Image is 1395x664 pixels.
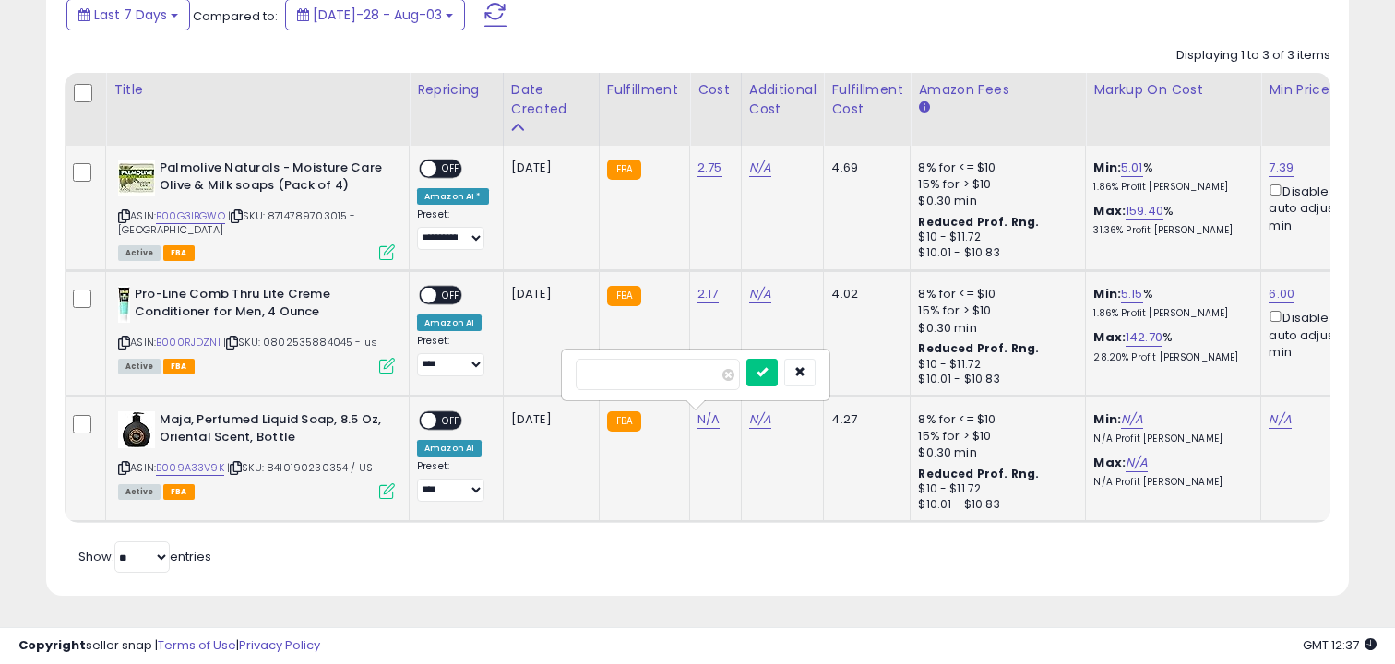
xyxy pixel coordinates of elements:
a: Privacy Policy [239,636,320,654]
b: Palmolive Naturals - Moisture Care Olive & Milk soaps (Pack of 4) [160,160,384,198]
span: All listings currently available for purchase on Amazon [118,359,161,374]
div: ASIN: [118,286,395,372]
div: Displaying 1 to 3 of 3 items [1176,47,1330,65]
a: N/A [749,410,771,429]
div: Amazon AI [417,314,482,331]
div: 15% for > $10 [918,302,1071,319]
div: Preset: [417,460,489,502]
div: Fulfillment Cost [831,80,902,119]
span: FBA [163,245,195,261]
div: Repricing [417,80,495,100]
div: [DATE] [511,411,585,428]
div: Cost [697,80,733,100]
a: N/A [1121,410,1143,429]
a: 2.75 [697,159,722,177]
a: B000RJDZNI [156,335,221,350]
span: All listings currently available for purchase on Amazon [118,484,161,500]
div: 8% for <= $10 [918,286,1071,302]
div: seller snap | | [18,637,320,655]
div: 4.69 [831,160,896,176]
div: Title [113,80,401,100]
span: Show: entries [78,548,211,565]
div: 4.27 [831,411,896,428]
a: 6.00 [1269,285,1294,303]
div: $10.01 - $10.83 [918,372,1071,387]
div: Preset: [417,335,489,376]
div: $10 - $11.72 [918,357,1071,373]
div: $0.30 min [918,445,1071,461]
a: B00G3IBGWO [156,208,225,224]
a: N/A [1269,410,1291,429]
span: All listings currently available for purchase on Amazon [118,245,161,261]
p: 1.86% Profit [PERSON_NAME] [1093,307,1246,320]
img: 41cafWg7WAL._SL40_.jpg [118,411,155,448]
p: 31.36% Profit [PERSON_NAME] [1093,224,1246,237]
a: N/A [749,285,771,303]
div: ASIN: [118,160,395,258]
a: 2.17 [697,285,719,303]
div: $10.01 - $10.83 [918,497,1071,513]
div: $10 - $11.72 [918,230,1071,245]
div: % [1093,203,1246,237]
div: [DATE] [511,286,585,302]
b: Reduced Prof. Rng. [918,340,1039,356]
div: $10 - $11.72 [918,481,1071,497]
span: OFF [436,288,466,303]
div: 4.02 [831,286,896,302]
a: Terms of Use [158,636,236,654]
div: 8% for <= $10 [918,160,1071,176]
a: N/A [697,410,720,429]
b: Reduced Prof. Rng. [918,214,1039,230]
div: 8% for <= $10 [918,411,1071,428]
small: Amazon Fees. [918,100,929,116]
img: 41ZtEeCv8gL._SL40_.jpg [118,160,155,196]
div: ASIN: [118,411,395,497]
div: 15% for > $10 [918,428,1071,445]
th: The percentage added to the cost of goods (COGS) that forms the calculator for Min & Max prices. [1086,73,1261,146]
img: 312D762W9lL._SL40_.jpg [118,286,130,323]
b: Max: [1093,454,1126,471]
div: $0.30 min [918,193,1071,209]
div: Min Price [1269,80,1364,100]
p: N/A Profit [PERSON_NAME] [1093,433,1246,445]
div: Fulfillment [607,80,682,100]
span: Compared to: [193,7,278,25]
span: | SKU: 8714789703015 - [GEOGRAPHIC_DATA] [118,208,356,236]
a: 5.01 [1121,159,1143,177]
div: % [1093,329,1246,363]
a: 5.15 [1121,285,1143,303]
div: Date Created [511,80,591,119]
div: Amazon AI * [417,188,489,205]
p: 28.20% Profit [PERSON_NAME] [1093,351,1246,364]
a: B009A33V9K [156,460,224,476]
div: Disable auto adjust min [1269,181,1357,234]
div: % [1093,286,1246,320]
a: 159.40 [1126,202,1163,220]
b: Max: [1093,202,1126,219]
div: % [1093,160,1246,194]
span: Last 7 Days [94,6,167,24]
b: Min: [1093,410,1121,428]
span: 2025-08-11 12:37 GMT [1303,636,1377,654]
div: Preset: [417,208,489,250]
p: N/A Profit [PERSON_NAME] [1093,476,1246,489]
span: OFF [436,413,466,429]
a: N/A [749,159,771,177]
small: FBA [607,160,641,180]
b: Maja, Perfumed Liquid Soap, 8.5 Oz, Oriental Scent, Bottle [160,411,384,450]
div: $10.01 - $10.83 [918,245,1071,261]
b: Min: [1093,285,1121,302]
p: 1.86% Profit [PERSON_NAME] [1093,181,1246,194]
a: 7.39 [1269,159,1294,177]
span: [DATE]-28 - Aug-03 [313,6,442,24]
div: $0.30 min [918,320,1071,337]
a: N/A [1126,454,1148,472]
span: | SKU: 8410190230354 / US [227,460,373,475]
div: Additional Cost [749,80,817,119]
b: Pro-Line Comb Thru Lite Creme Conditioner for Men, 4 Ounce [135,286,359,325]
a: 142.70 [1126,328,1162,347]
div: 15% for > $10 [918,176,1071,193]
span: FBA [163,359,195,374]
span: | SKU: 0802535884045 - us [223,335,377,350]
div: Amazon AI [417,440,482,456]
